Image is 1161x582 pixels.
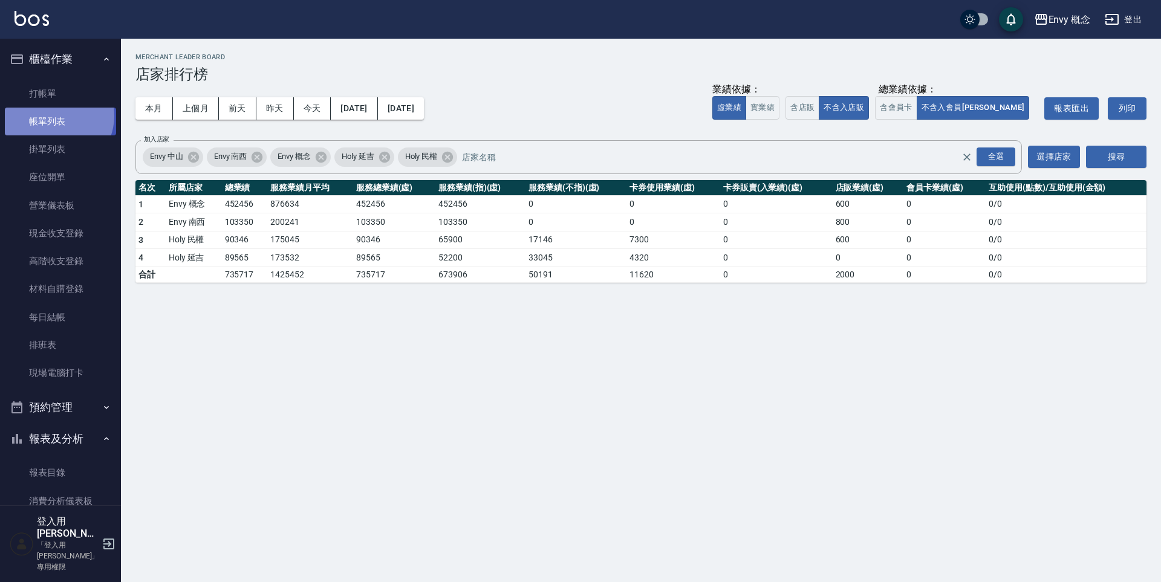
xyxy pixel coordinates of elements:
[10,532,34,556] img: Person
[5,192,116,219] a: 營業儀表板
[166,195,222,213] td: Envy 概念
[138,235,143,245] span: 3
[5,459,116,487] a: 報表目錄
[1035,102,1099,114] a: 報表匯出
[720,195,833,213] td: 0
[459,146,983,167] input: 店家名稱
[986,180,1146,196] th: 互助使用(點數)/互助使用(金額)
[270,147,331,167] div: Envy 概念
[712,96,746,120] button: 虛業績
[1100,8,1146,31] button: 登出
[398,150,445,163] span: Holy 民權
[270,150,318,163] span: Envy 概念
[222,231,268,249] td: 90346
[879,83,937,96] div: 總業績依據：
[525,249,626,267] td: 33045
[974,145,1018,169] button: Open
[267,231,353,249] td: 175045
[143,150,190,163] span: Envy 中山
[833,249,904,267] td: 0
[626,213,720,231] td: 0
[219,97,256,120] button: 前天
[435,231,525,249] td: 65900
[256,97,294,120] button: 昨天
[138,199,143,209] span: 1
[135,53,1146,61] h2: Merchant Leader Board
[353,180,435,196] th: 服務總業績(虛)
[267,249,353,267] td: 173532
[903,180,986,196] th: 會員卡業績(虛)
[958,149,975,166] button: Clear
[294,97,331,120] button: 今天
[720,249,833,267] td: 0
[331,97,377,120] button: [DATE]
[334,150,382,163] span: Holy 延吉
[986,195,1146,213] td: 0 / 0
[833,213,904,231] td: 800
[977,147,1015,166] div: 全選
[5,487,116,515] a: 消費分析儀表板
[435,267,525,282] td: 673906
[626,231,720,249] td: 7300
[166,231,222,249] td: Holy 民權
[267,180,353,196] th: 服務業績月平均
[746,96,779,120] button: 實業績
[5,247,116,275] a: 高階收支登錄
[378,97,424,120] button: [DATE]
[435,213,525,231] td: 103350
[903,249,986,267] td: 0
[875,96,917,120] button: 含會員卡
[207,150,255,163] span: Envy 南西
[435,180,525,196] th: 服務業績(指)(虛)
[833,195,904,213] td: 600
[525,231,626,249] td: 17146
[986,213,1146,231] td: 0 / 0
[135,66,1146,83] h3: 店家排行榜
[712,83,779,96] div: 業績依據：
[5,135,116,163] a: 掛單列表
[135,267,166,282] td: 合計
[353,213,435,231] td: 103350
[398,147,458,167] div: Holy 民權
[986,231,1146,249] td: 0 / 0
[135,180,166,196] th: 名次
[37,540,99,572] p: 「登入用[PERSON_NAME]」專用權限
[135,180,1146,283] table: a dense table
[903,195,986,213] td: 0
[903,213,986,231] td: 0
[5,163,116,191] a: 座位開單
[5,108,116,135] a: 帳單列表
[917,96,1030,120] button: 不含入會員[PERSON_NAME]
[144,135,169,144] label: 加入店家
[5,303,116,331] a: 每日結帳
[135,97,173,120] button: 本月
[138,253,143,262] span: 4
[15,11,49,26] img: Logo
[525,180,626,196] th: 服務業績(不指)(虛)
[1049,12,1091,27] div: Envy 概念
[222,267,268,282] td: 735717
[833,231,904,249] td: 600
[222,195,268,213] td: 452456
[166,180,222,196] th: 所屬店家
[267,213,353,231] td: 200241
[435,249,525,267] td: 52200
[626,267,720,282] td: 11620
[1029,7,1096,32] button: Envy 概念
[626,195,720,213] td: 0
[1044,97,1099,120] button: 報表匯出
[353,231,435,249] td: 90346
[143,147,203,167] div: Envy 中山
[5,44,116,75] button: 櫃檯作業
[222,213,268,231] td: 103350
[525,195,626,213] td: 0
[353,267,435,282] td: 735717
[525,267,626,282] td: 50191
[5,80,116,108] a: 打帳單
[720,180,833,196] th: 卡券販賣(入業績)(虛)
[138,217,143,227] span: 2
[334,147,394,167] div: Holy 延吉
[435,195,525,213] td: 452456
[720,267,833,282] td: 0
[37,516,99,540] h5: 登入用[PERSON_NAME]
